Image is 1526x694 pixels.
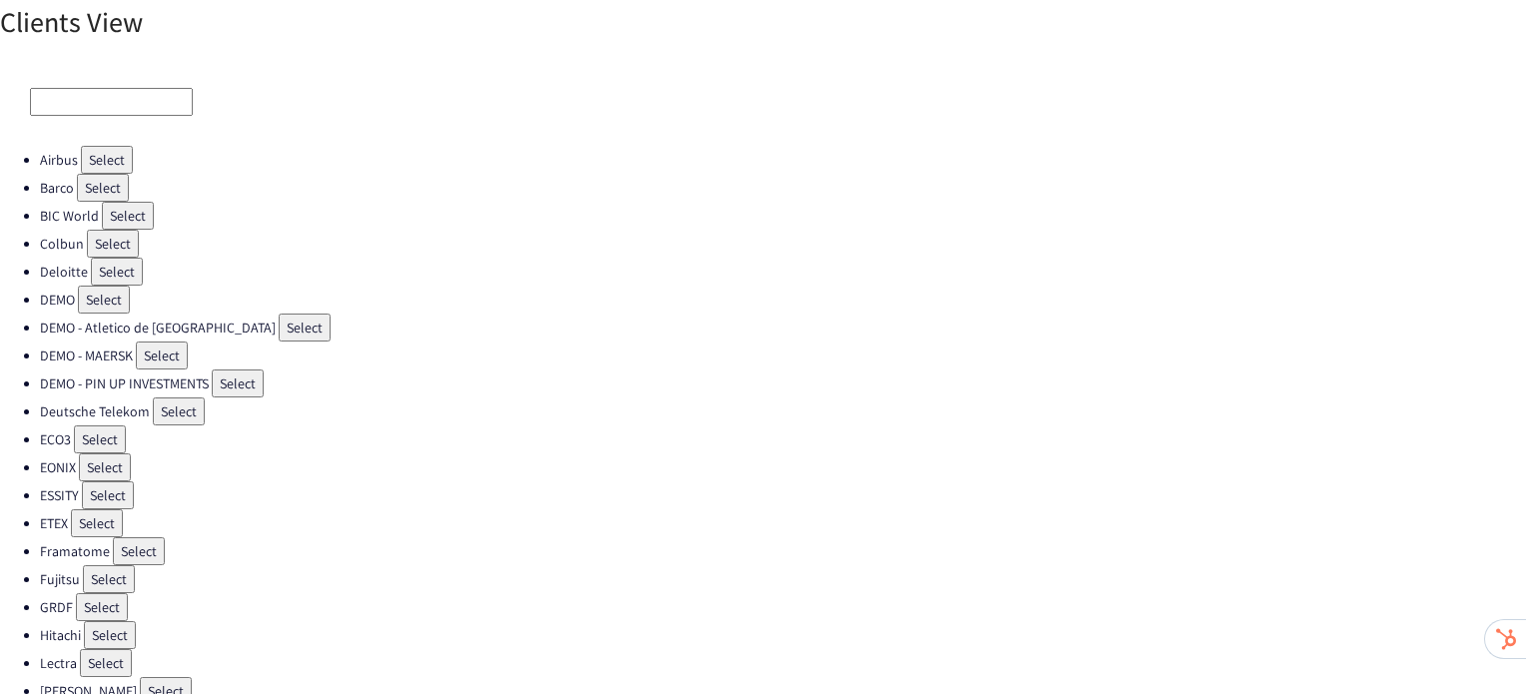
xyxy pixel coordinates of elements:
button: Select [113,537,165,565]
li: DEMO - Atletico de [GEOGRAPHIC_DATA] [40,314,1526,342]
button: Select [80,649,132,677]
button: Select [74,425,126,453]
button: Select [279,314,331,342]
button: Select [77,174,129,202]
iframe: Chat Widget [1426,598,1526,694]
li: GRDF [40,593,1526,621]
li: Framatome [40,537,1526,565]
button: Select [212,369,264,397]
li: ECO3 [40,425,1526,453]
button: Select [79,453,131,481]
li: ETEX [40,509,1526,537]
li: DEMO - PIN UP INVESTMENTS [40,369,1526,397]
li: Deutsche Telekom [40,397,1526,425]
button: Select [78,286,130,314]
button: Select [84,621,136,649]
li: Deloitte [40,258,1526,286]
button: Select [87,230,139,258]
button: Select [136,342,188,369]
li: Barco [40,174,1526,202]
li: DEMO - MAERSK [40,342,1526,369]
li: DEMO [40,286,1526,314]
li: EONIX [40,453,1526,481]
li: Hitachi [40,621,1526,649]
button: Select [153,397,205,425]
button: Select [83,565,135,593]
li: ESSITY [40,481,1526,509]
button: Select [82,481,134,509]
li: BIC World [40,202,1526,230]
li: Airbus [40,146,1526,174]
button: Select [91,258,143,286]
button: Select [102,202,154,230]
button: Select [76,593,128,621]
button: Select [71,509,123,537]
li: Fujitsu [40,565,1526,593]
li: Lectra [40,649,1526,677]
button: Select [81,146,133,174]
li: Colbun [40,230,1526,258]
